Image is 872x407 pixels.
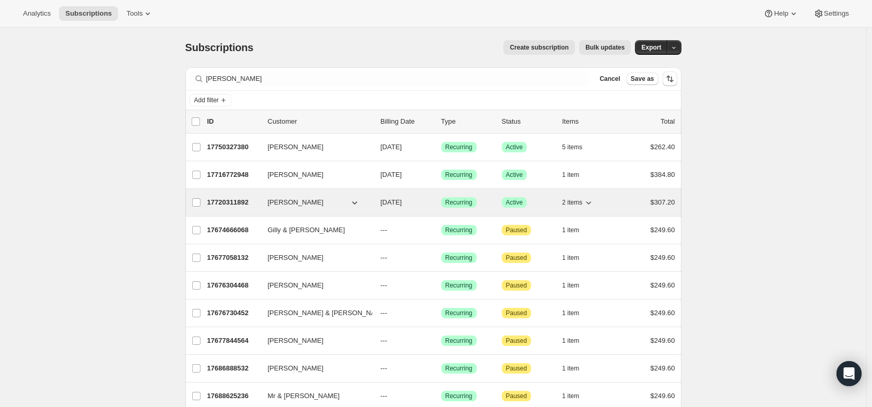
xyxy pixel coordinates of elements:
[562,140,594,154] button: 5 items
[381,254,387,261] span: ---
[562,198,583,207] span: 2 items
[651,309,675,317] span: $249.60
[562,223,591,237] button: 1 item
[807,6,855,21] button: Settings
[445,337,473,345] span: Recurring
[381,281,387,289] span: ---
[262,249,366,266] button: [PERSON_NAME]
[268,170,324,180] span: [PERSON_NAME]
[381,309,387,317] span: ---
[381,116,433,127] p: Billing Date
[185,42,254,53] span: Subscriptions
[207,308,260,318] p: 17676730452
[268,197,324,208] span: [PERSON_NAME]
[651,171,675,178] span: $384.80
[445,281,473,290] span: Recurring
[506,143,523,151] span: Active
[599,75,620,83] span: Cancel
[207,195,675,210] div: 17720311892[PERSON_NAME][DATE]SuccessRecurringSuccessActive2 items$307.20
[506,171,523,179] span: Active
[206,71,590,86] input: Filter subscribers
[207,333,675,348] div: 17677844564[PERSON_NAME]---SuccessRecurringAttentionPaused1 item$249.60
[207,389,675,403] div: 17688625236Mr & [PERSON_NAME]---SuccessRecurringAttentionPaused1 item$249.60
[207,140,675,154] div: 17750327380[PERSON_NAME][DATE]SuccessRecurringSuccessActive5 items$262.40
[190,94,231,106] button: Add filter
[562,195,594,210] button: 2 items
[502,116,554,127] p: Status
[207,225,260,235] p: 17674666068
[207,197,260,208] p: 17720311892
[506,281,527,290] span: Paused
[641,43,661,52] span: Export
[268,116,372,127] p: Customer
[207,142,260,152] p: 17750327380
[506,337,527,345] span: Paused
[836,361,862,386] div: Open Intercom Messenger
[268,280,324,291] span: [PERSON_NAME]
[268,391,340,401] span: Mr & [PERSON_NAME]
[562,143,583,151] span: 5 items
[381,337,387,344] span: ---
[207,278,675,293] div: 17676304468[PERSON_NAME]---SuccessRecurringAttentionPaused1 item$249.60
[651,254,675,261] span: $249.60
[23,9,51,18] span: Analytics
[651,281,675,289] span: $249.60
[651,143,675,151] span: $262.40
[207,391,260,401] p: 17688625236
[262,194,366,211] button: [PERSON_NAME]
[510,43,569,52] span: Create subscription
[59,6,118,21] button: Subscriptions
[262,277,366,294] button: [PERSON_NAME]
[627,73,658,85] button: Save as
[268,336,324,346] span: [PERSON_NAME]
[381,171,402,178] span: [DATE]
[651,337,675,344] span: $249.60
[562,337,580,345] span: 1 item
[262,222,366,238] button: Gilly & [PERSON_NAME]
[562,361,591,376] button: 1 item
[661,116,675,127] p: Total
[774,9,788,18] span: Help
[562,171,580,179] span: 1 item
[562,226,580,234] span: 1 item
[445,392,473,400] span: Recurring
[445,226,473,234] span: Recurring
[262,166,366,183] button: [PERSON_NAME]
[506,364,527,373] span: Paused
[268,363,324,374] span: [PERSON_NAME]
[17,6,57,21] button: Analytics
[595,73,624,85] button: Cancel
[381,226,387,234] span: ---
[207,170,260,180] p: 17716772948
[757,6,805,21] button: Help
[207,336,260,346] p: 17677844564
[824,9,849,18] span: Settings
[506,226,527,234] span: Paused
[207,116,260,127] p: ID
[445,143,473,151] span: Recurring
[262,388,366,404] button: Mr & [PERSON_NAME]
[651,364,675,372] span: $249.60
[207,223,675,237] div: 17674666068Gilly & [PERSON_NAME]---SuccessRecurringAttentionPaused1 item$249.60
[207,167,675,182] div: 17716772948[PERSON_NAME][DATE]SuccessRecurringSuccessActive1 item$384.80
[562,389,591,403] button: 1 item
[194,96,219,104] span: Add filter
[562,167,591,182] button: 1 item
[65,9,112,18] span: Subscriptions
[562,254,580,262] span: 1 item
[651,226,675,234] span: $249.60
[562,278,591,293] button: 1 item
[268,142,324,152] span: [PERSON_NAME]
[506,392,527,400] span: Paused
[579,40,631,55] button: Bulk updates
[506,254,527,262] span: Paused
[631,75,654,83] span: Save as
[445,254,473,262] span: Recurring
[268,225,345,235] span: Gilly & [PERSON_NAME]
[445,198,473,207] span: Recurring
[562,281,580,290] span: 1 item
[445,309,473,317] span: Recurring
[562,364,580,373] span: 1 item
[207,116,675,127] div: IDCustomerBilling DateTypeStatusItemsTotal
[262,305,366,321] button: [PERSON_NAME] & [PERSON_NAME]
